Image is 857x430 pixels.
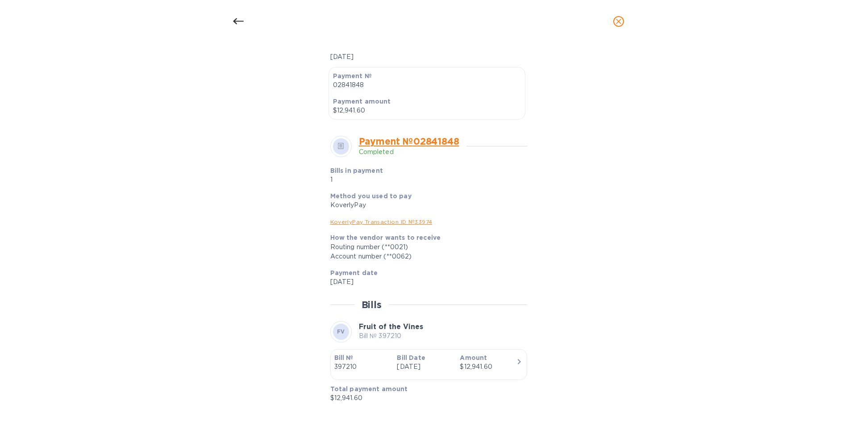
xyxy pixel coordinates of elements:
[330,192,412,200] b: Method you used to pay
[397,362,453,372] p: [DATE]
[460,354,487,361] b: Amount
[337,328,345,335] b: FV
[334,354,354,361] b: Bill №
[359,147,459,157] p: Completed
[330,393,520,403] p: $12,941.60
[359,136,459,147] a: Payment № 02841848
[330,52,520,62] p: [DATE]
[330,234,441,241] b: How the vendor wants to receive
[330,218,433,225] a: KoverlyPay Transaction ID № 33974
[333,106,521,115] p: $12,941.60
[397,354,425,361] b: Bill Date
[330,252,520,261] div: Account number (**0062)
[359,331,423,341] p: Bill № 397210
[330,385,408,392] b: Total payment amount
[330,242,520,252] div: Routing number (**0021)
[330,200,520,210] div: KoverlyPay
[460,362,516,372] div: $12,941.60
[333,80,521,90] p: 02841848
[330,269,378,276] b: Payment date
[330,175,457,184] p: 1
[330,349,527,380] button: Bill №397210Bill Date[DATE]Amount$12,941.60
[362,299,382,310] h2: Bills
[333,98,391,105] b: Payment amount
[330,167,383,174] b: Bills in payment
[334,362,390,372] p: 397210
[608,11,629,32] button: close
[333,72,372,79] b: Payment №
[330,277,520,287] p: [DATE]
[359,322,423,331] b: Fruit of the Vines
